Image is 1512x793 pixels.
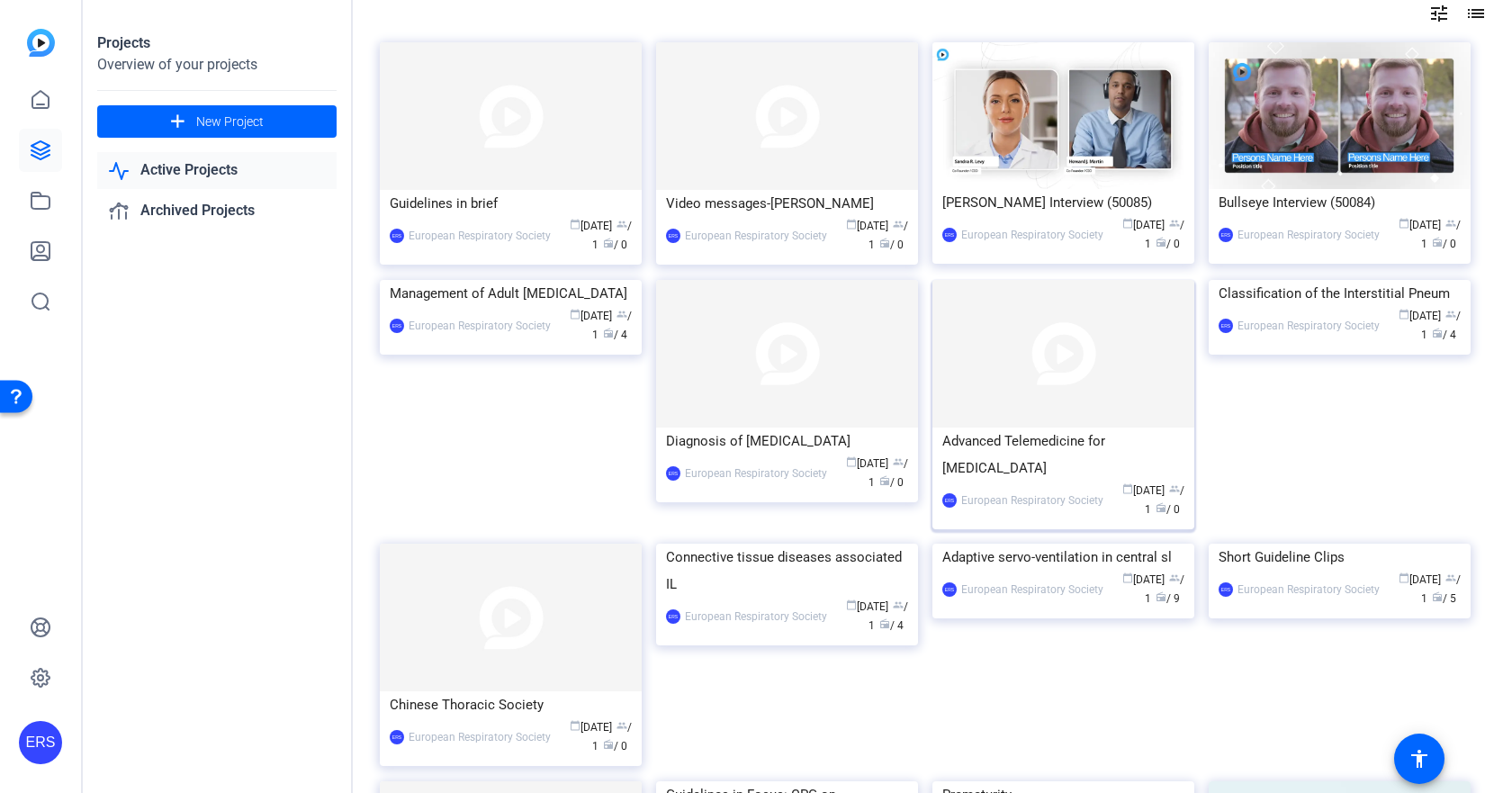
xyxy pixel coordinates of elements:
span: / 9 [1156,592,1180,605]
div: ERS [942,228,957,242]
div: Projects [97,32,337,54]
div: ERS [390,730,404,744]
img: blue-gradient.svg [27,29,55,57]
div: European Respiratory Society [685,464,827,482]
mat-icon: list [1463,3,1485,24]
div: Chinese Thoracic Society [390,691,632,718]
div: European Respiratory Society [685,227,827,245]
span: radio [879,475,890,486]
span: calendar_today [1122,572,1133,583]
span: / 0 [603,740,627,752]
span: radio [603,739,614,750]
div: Management of Adult [MEDICAL_DATA] [390,280,632,307]
div: ERS [390,229,404,243]
span: calendar_today [1399,218,1409,229]
mat-icon: accessibility [1408,748,1430,770]
mat-icon: tune [1428,3,1450,24]
span: [DATE] [846,220,888,232]
span: group [893,219,904,230]
span: calendar_today [570,720,580,731]
span: radio [879,618,890,629]
span: radio [879,238,890,248]
div: ERS [1219,319,1233,333]
a: Archived Projects [97,193,337,230]
span: [DATE] [570,220,612,232]
span: / 0 [879,239,904,251]
div: ERS [666,609,680,624]
div: Classification of the Interstitial Pneum [1219,280,1461,307]
span: group [1445,572,1456,583]
span: / 4 [1432,329,1456,341]
div: ERS [666,229,680,243]
span: calendar_today [1122,218,1133,229]
div: Diagnosis of [MEDICAL_DATA] [666,428,908,455]
div: ERS [1219,582,1233,597]
span: [DATE] [1122,573,1165,586]
div: Overview of your projects [97,54,337,76]
span: group [1169,218,1180,229]
span: / 0 [1156,503,1180,516]
span: radio [1432,591,1443,602]
div: ERS [19,721,62,764]
span: calendar_today [846,219,857,230]
span: / 0 [1432,238,1456,250]
span: radio [1156,237,1166,248]
button: New Project [97,105,337,138]
div: ERS [942,582,957,597]
div: [PERSON_NAME] Interview (50085) [942,189,1184,216]
span: group [616,219,627,230]
span: / 4 [603,329,627,341]
span: group [893,599,904,610]
span: [DATE] [846,600,888,613]
span: [DATE] [570,721,612,734]
span: calendar_today [1122,483,1133,494]
span: / 1 [868,457,908,489]
span: radio [1156,502,1166,513]
span: group [616,309,627,320]
span: radio [1432,328,1443,338]
a: Active Projects [97,152,337,189]
span: group [1445,309,1456,320]
div: European Respiratory Society [409,728,551,746]
div: Guidelines in brief [390,190,632,217]
span: [DATE] [1122,219,1165,231]
span: calendar_today [1399,572,1409,583]
span: calendar_today [570,219,580,230]
span: / 5 [1432,592,1456,605]
span: group [1445,218,1456,229]
span: / 1 [1145,484,1184,516]
div: ERS [942,493,957,508]
div: Bullseye Interview (50084) [1219,189,1461,216]
span: calendar_today [846,599,857,610]
span: group [1169,572,1180,583]
div: Adaptive servo-ventilation in central sl [942,544,1184,571]
span: / 1 [592,310,632,341]
div: European Respiratory Society [1237,317,1380,335]
div: Video messages-[PERSON_NAME] [666,190,908,217]
span: [DATE] [846,457,888,470]
span: calendar_today [846,456,857,467]
div: European Respiratory Society [961,581,1103,599]
span: radio [603,328,614,338]
div: Short Guideline Clips [1219,544,1461,571]
span: calendar_today [1399,309,1409,320]
span: [DATE] [1399,573,1441,586]
mat-icon: add [166,111,189,133]
div: European Respiratory Society [1237,581,1380,599]
div: ERS [1219,228,1233,242]
div: ERS [390,319,404,333]
span: group [1169,483,1180,494]
span: [DATE] [1399,219,1441,231]
div: Connective tissue diseases associated IL [666,544,908,598]
div: European Respiratory Society [685,608,827,626]
div: ERS [666,466,680,481]
span: calendar_today [570,309,580,320]
span: radio [603,238,614,248]
span: / 4 [879,619,904,632]
span: radio [1156,591,1166,602]
span: group [893,456,904,467]
div: European Respiratory Society [409,317,551,335]
span: group [616,720,627,731]
span: radio [1432,237,1443,248]
span: [DATE] [1399,310,1441,322]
